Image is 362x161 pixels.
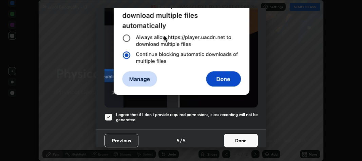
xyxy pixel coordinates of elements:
[183,137,186,144] h4: 5
[104,134,138,147] button: Previous
[180,137,182,144] h4: /
[177,137,179,144] h4: 5
[224,134,258,147] button: Done
[116,112,258,123] h5: I agree that if I don't provide required permissions, class recording will not be generated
